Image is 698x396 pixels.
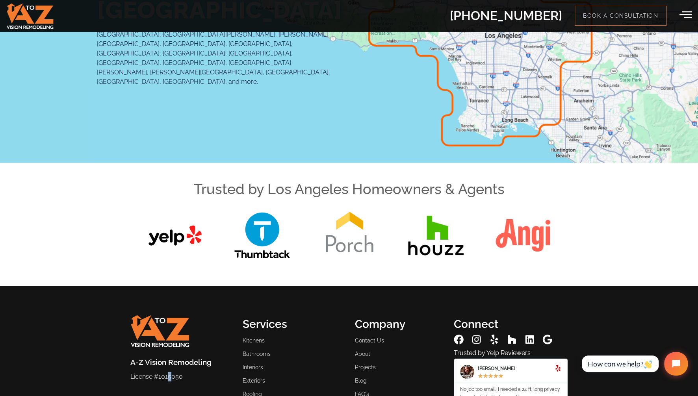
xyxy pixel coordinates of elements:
[355,335,384,346] span: Contact Us
[454,318,568,331] h3: Connect
[355,348,370,360] span: About
[498,372,503,380] i: ★
[243,335,343,346] a: Kitchens
[355,375,367,387] span: Blog
[243,361,263,373] span: Interiors
[493,372,498,380] i: ★
[355,348,442,360] a: About
[555,365,561,380] div: Read More
[243,375,265,387] span: Exteriors
[130,359,231,366] h2: A-Z Vision Remodeling
[450,9,562,22] h2: [PHONE_NUMBER]
[478,372,483,380] i: ★
[355,335,442,346] a: Contact Us
[355,361,442,373] a: Projects
[583,12,658,19] span: Book a Consultation
[243,348,271,360] span: Bathrooms
[454,349,568,357] h4: Trusted by Yelp Reviewers
[243,375,343,387] a: Exteriors
[575,6,666,26] a: Book a Consultation
[97,30,341,87] span: [GEOGRAPHIC_DATA], [GEOGRAPHIC_DATA][PERSON_NAME], [PERSON_NAME][GEOGRAPHIC_DATA], [GEOGRAPHIC_DA...
[124,182,574,196] h2: Trusted by Los Angeles Homeowners & Agents
[355,318,442,331] h3: Company
[355,375,442,387] a: Blog
[483,372,488,380] i: ★
[243,335,265,346] span: Kitchens
[488,372,493,380] i: ★
[478,365,515,372] span: [PERSON_NAME]
[460,365,474,379] img: Steve R.
[574,345,694,382] iframe: Tidio Chat
[355,361,376,373] span: Projects
[243,361,343,373] a: Interiors
[243,318,343,331] h3: Services
[243,348,343,360] a: Bathrooms
[130,373,183,380] span: License #1015050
